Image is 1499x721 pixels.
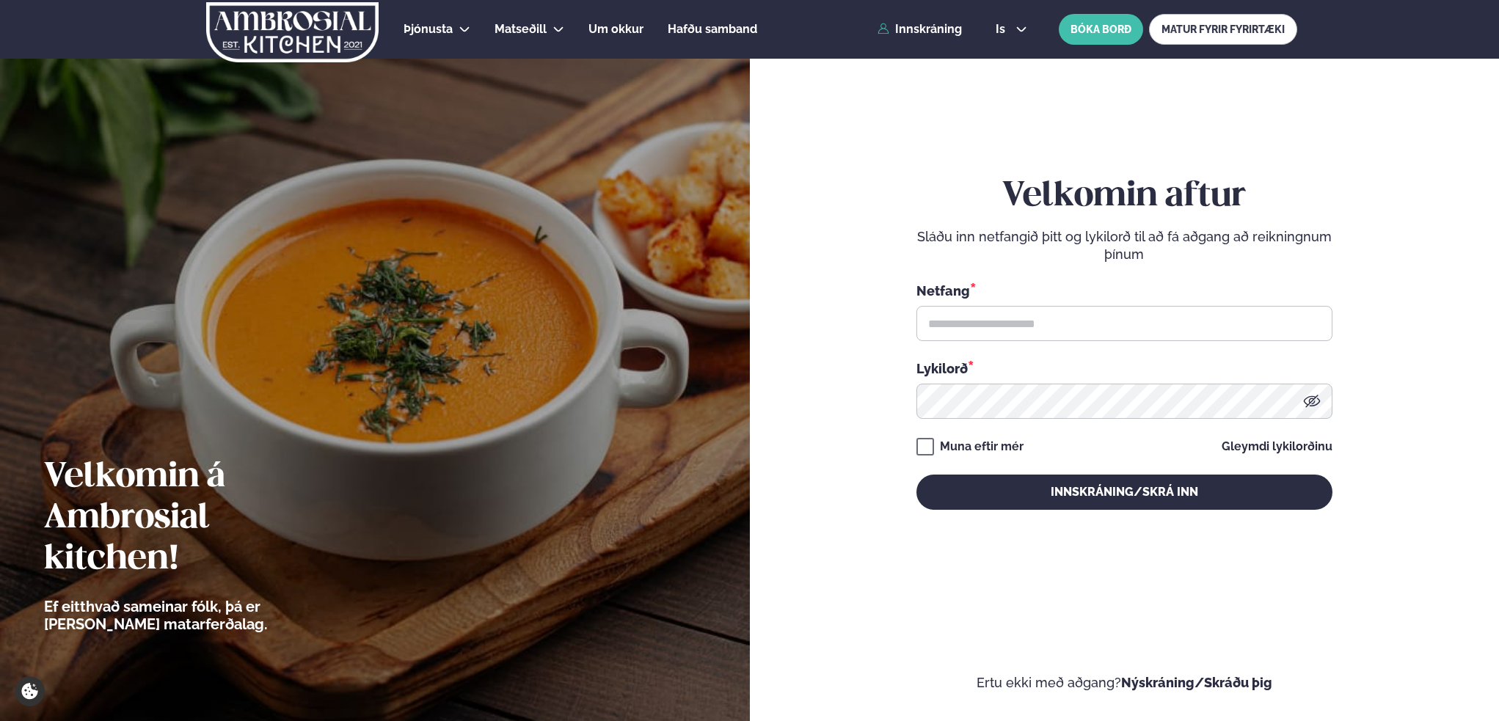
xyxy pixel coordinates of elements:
[44,457,349,580] h2: Velkomin á Ambrosial kitchen!
[44,598,349,633] p: Ef eitthvað sameinar fólk, þá er [PERSON_NAME] matarferðalag.
[495,22,547,36] span: Matseðill
[404,22,453,36] span: Þjónusta
[404,21,453,38] a: Þjónusta
[205,2,380,62] img: logo
[996,23,1010,35] span: is
[794,674,1456,692] p: Ertu ekki með aðgang?
[668,21,757,38] a: Hafðu samband
[916,228,1332,263] p: Sláðu inn netfangið þitt og lykilorð til að fá aðgang að reikningnum þínum
[588,22,643,36] span: Um okkur
[1222,441,1332,453] a: Gleymdi lykilorðinu
[495,21,547,38] a: Matseðill
[1059,14,1143,45] button: BÓKA BORÐ
[916,359,1332,378] div: Lykilorð
[1149,14,1297,45] a: MATUR FYRIR FYRIRTÆKI
[916,475,1332,510] button: Innskráning/Skrá inn
[668,22,757,36] span: Hafðu samband
[916,281,1332,300] div: Netfang
[984,23,1039,35] button: is
[15,676,45,706] a: Cookie settings
[1121,675,1272,690] a: Nýskráning/Skráðu þig
[878,23,962,36] a: Innskráning
[588,21,643,38] a: Um okkur
[916,176,1332,217] h2: Velkomin aftur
